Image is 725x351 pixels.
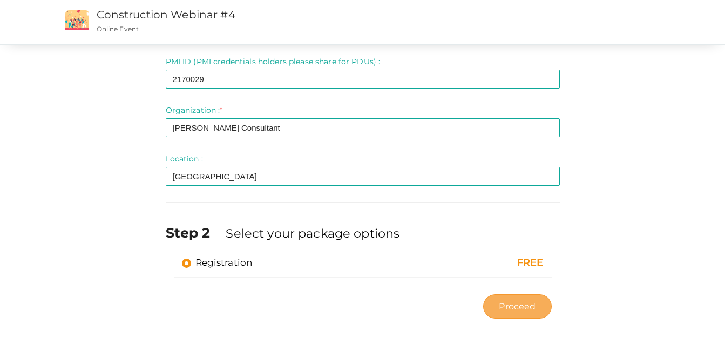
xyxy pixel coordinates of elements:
a: Construction Webinar #4 [97,8,235,21]
p: Online Event [97,24,459,33]
label: Step 2 [166,223,224,242]
label: PMI ID (PMI credentials holders please share for PDUs) : [166,56,381,67]
span: Proceed [499,300,536,313]
label: Organization : [166,105,223,116]
label: Location : [166,153,203,164]
div: FREE [436,256,543,270]
img: event2.png [65,10,89,30]
label: Select your package options [226,225,399,242]
label: Registration [182,256,253,269]
button: Proceed [483,294,551,319]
